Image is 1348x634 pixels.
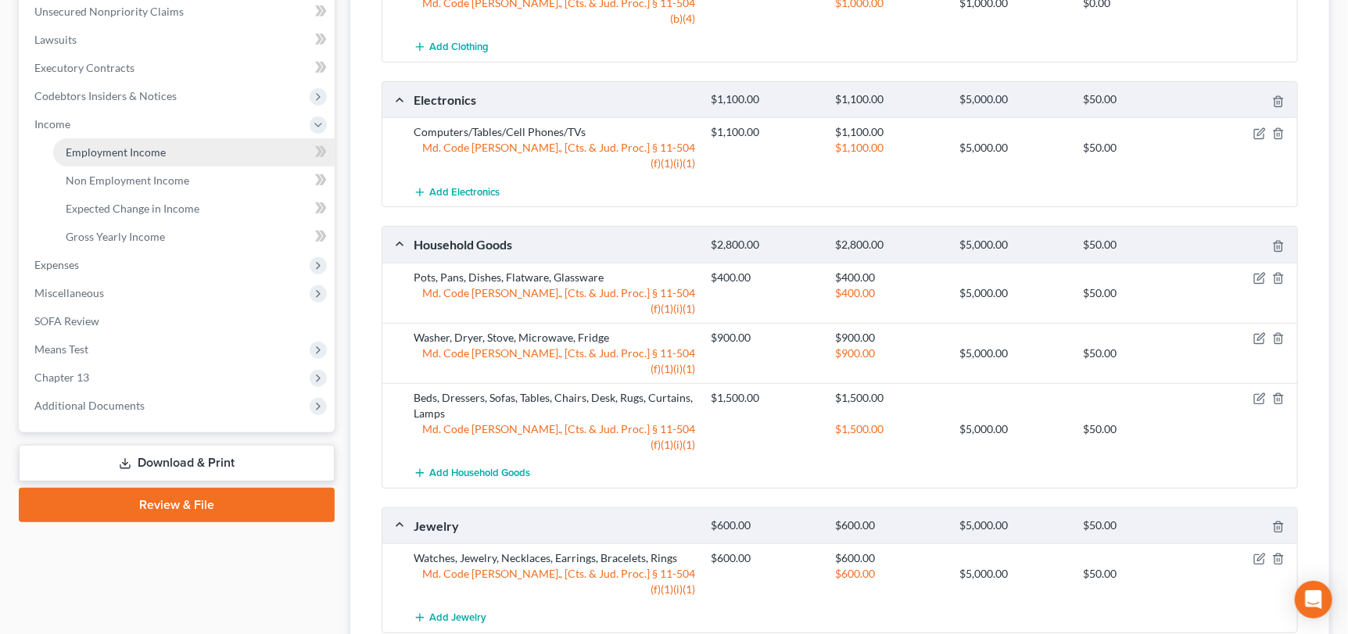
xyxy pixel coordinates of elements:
[827,140,952,156] div: $1,100.00
[34,314,99,328] span: SOFA Review
[952,518,1076,533] div: $5,000.00
[34,371,89,384] span: Chapter 13
[406,390,704,421] div: Beds, Dressers, Sofas, Tables, Chairs, Desk, Rugs, Curtains, Lamps
[406,270,704,285] div: Pots, Pans, Dishes, Flatware, Glassware
[1075,238,1199,253] div: $50.00
[429,612,486,625] span: Add Jewelry
[406,550,704,566] div: Watches, Jewelry, Necklaces, Earrings, Bracelets, Rings
[827,238,952,253] div: $2,800.00
[406,124,704,140] div: Computers/Tables/Cell Phones/TVs
[22,307,335,335] a: SOFA Review
[53,195,335,223] a: Expected Change in Income
[406,91,704,108] div: Electronics
[952,421,1076,437] div: $5,000.00
[53,167,335,195] a: Non Employment Income
[406,346,704,377] div: Md. Code [PERSON_NAME]., [Cts. & Jud. Proc.] § 11-504 (f)(1)(i)(1)
[704,390,828,406] div: $1,500.00
[952,92,1076,107] div: $5,000.00
[429,186,500,199] span: Add Electronics
[34,89,177,102] span: Codebtors Insiders & Notices
[414,33,489,62] button: Add Clothing
[1075,566,1199,582] div: $50.00
[1075,285,1199,301] div: $50.00
[406,330,704,346] div: Washer, Dryer, Stove, Microwave, Fridge
[34,399,145,412] span: Additional Documents
[414,177,500,206] button: Add Electronics
[34,258,79,271] span: Expenses
[827,518,952,533] div: $600.00
[827,566,952,582] div: $600.00
[827,346,952,361] div: $900.00
[704,550,828,566] div: $600.00
[827,330,952,346] div: $900.00
[827,270,952,285] div: $400.00
[827,285,952,301] div: $400.00
[704,518,828,533] div: $600.00
[406,285,704,317] div: Md. Code [PERSON_NAME]., [Cts. & Jud. Proc.] § 11-504 (f)(1)(i)(1)
[952,566,1076,582] div: $5,000.00
[1075,140,1199,156] div: $50.00
[1075,346,1199,361] div: $50.00
[704,124,828,140] div: $1,100.00
[53,138,335,167] a: Employment Income
[22,54,335,82] a: Executory Contracts
[66,174,189,187] span: Non Employment Income
[66,145,166,159] span: Employment Income
[19,488,335,522] a: Review & File
[827,92,952,107] div: $1,100.00
[19,445,335,482] a: Download & Print
[34,61,134,74] span: Executory Contracts
[66,230,165,243] span: Gross Yearly Income
[827,550,952,566] div: $600.00
[952,238,1076,253] div: $5,000.00
[53,223,335,251] a: Gross Yearly Income
[952,346,1076,361] div: $5,000.00
[827,421,952,437] div: $1,500.00
[406,421,704,453] div: Md. Code [PERSON_NAME]., [Cts. & Jud. Proc.] § 11-504 (f)(1)(i)(1)
[704,92,828,107] div: $1,100.00
[952,140,1076,156] div: $5,000.00
[34,5,184,18] span: Unsecured Nonpriority Claims
[22,26,335,54] a: Lawsuits
[406,518,704,534] div: Jewelry
[704,330,828,346] div: $900.00
[1075,92,1199,107] div: $50.00
[827,390,952,406] div: $1,500.00
[429,467,530,479] span: Add Household Goods
[429,41,489,54] span: Add Clothing
[414,604,486,632] button: Add Jewelry
[34,286,104,299] span: Miscellaneous
[1295,581,1332,618] div: Open Intercom Messenger
[1075,421,1199,437] div: $50.00
[66,202,199,215] span: Expected Change in Income
[704,238,828,253] div: $2,800.00
[406,140,704,171] div: Md. Code [PERSON_NAME]., [Cts. & Jud. Proc.] § 11-504 (f)(1)(i)(1)
[34,342,88,356] span: Means Test
[952,285,1076,301] div: $5,000.00
[1075,518,1199,533] div: $50.00
[34,33,77,46] span: Lawsuits
[406,236,704,253] div: Household Goods
[414,459,530,488] button: Add Household Goods
[827,124,952,140] div: $1,100.00
[704,270,828,285] div: $400.00
[406,566,704,597] div: Md. Code [PERSON_NAME]., [Cts. & Jud. Proc.] § 11-504 (f)(1)(i)(1)
[34,117,70,131] span: Income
